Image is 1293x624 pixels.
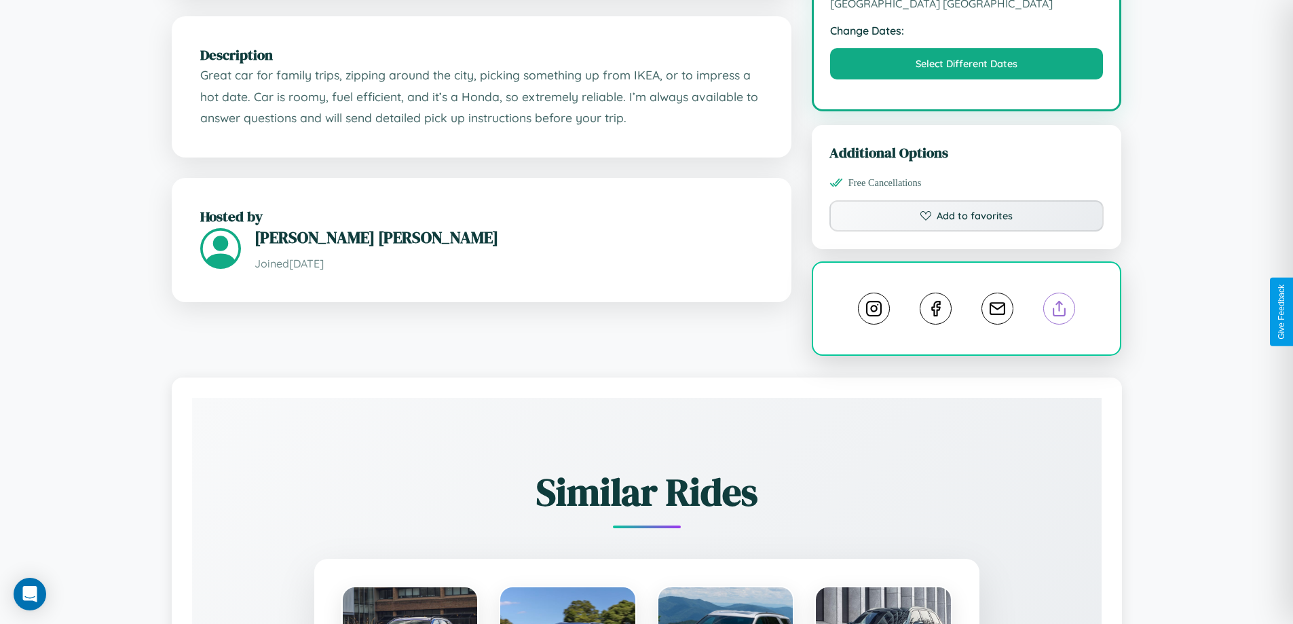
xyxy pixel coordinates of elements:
h3: Additional Options [829,143,1104,162]
span: Free Cancellations [848,177,922,189]
p: Joined [DATE] [255,254,763,274]
h2: Similar Rides [240,466,1054,518]
button: Add to favorites [829,200,1104,232]
h2: Hosted by [200,206,763,226]
div: Give Feedback [1277,285,1286,339]
h3: [PERSON_NAME] [PERSON_NAME] [255,226,763,249]
strong: Change Dates: [830,24,1104,37]
h2: Description [200,45,763,65]
div: Open Intercom Messenger [14,578,46,610]
button: Select Different Dates [830,48,1104,79]
p: Great car for family trips, zipping around the city, picking something up from IKEA, or to impres... [200,65,763,129]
